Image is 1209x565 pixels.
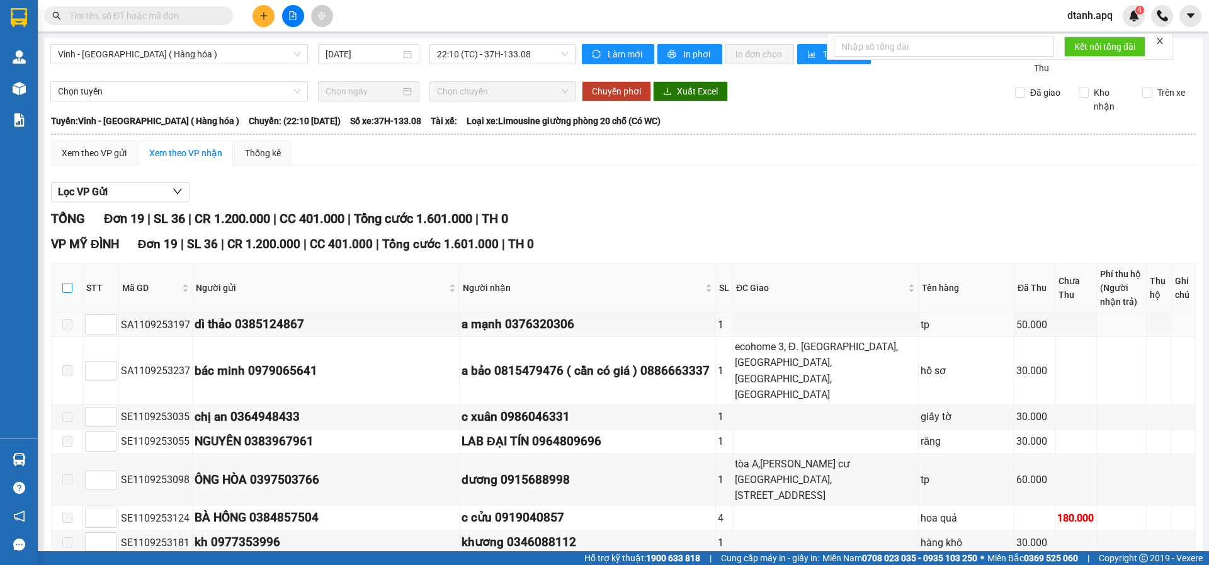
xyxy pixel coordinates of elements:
span: close [1155,37,1164,45]
span: Đã giao [1025,86,1065,100]
span: Chọn tuyến [58,82,300,101]
strong: 0369 525 060 [1024,553,1078,563]
span: | [273,211,276,226]
button: file-add [282,5,304,27]
div: Xem theo VP nhận [149,146,222,160]
span: Đơn 19 [138,237,178,251]
div: hoa quả [921,510,1012,526]
div: 30.000 [1016,409,1053,425]
span: SL 36 [187,237,218,251]
div: kh 0977353996 [195,533,457,552]
div: 30.000 [1016,433,1053,449]
strong: CHUYỂN PHÁT NHANH AN PHÚ QUÝ [16,10,107,51]
th: Tên hàng [919,264,1014,312]
div: SE1109253181 [121,535,190,551]
div: dì thảo 0385124867 [195,315,457,334]
div: răng [921,433,1012,449]
div: ecohome 3, Đ. [GEOGRAPHIC_DATA], [GEOGRAPHIC_DATA], [GEOGRAPHIC_DATA], [GEOGRAPHIC_DATA] [735,339,916,402]
th: Thu hộ [1147,264,1172,312]
img: warehouse-icon [13,82,26,95]
img: logo [6,68,13,130]
div: SA1109253197 [121,317,190,333]
span: Vinh - Hà Nội ( Hàng hóa ) [58,45,300,64]
td: SA1109253197 [119,312,193,337]
span: message [13,539,25,551]
span: Tổng cước 1.601.000 [354,211,472,226]
div: 50.000 [1016,317,1053,333]
td: SE1109253124 [119,506,193,530]
div: SE1109253124 [121,510,190,526]
div: ÔNG HÒA 0397503766 [195,471,457,489]
b: Tuyến: Vinh - [GEOGRAPHIC_DATA] ( Hàng hóa ) [51,116,239,126]
div: a bảo 0815479476 ( cần có giá ) 0886663337 [462,362,713,380]
span: copyright [1139,554,1148,562]
div: tp [921,317,1012,333]
div: 1 [718,472,730,488]
button: bar-chartThống kê [797,44,871,64]
th: STT [83,264,119,312]
span: | [348,211,351,226]
span: file-add [288,11,297,20]
th: Đã Thu [1014,264,1055,312]
img: warehouse-icon [13,453,26,466]
span: Kho nhận [1089,86,1133,113]
span: CC 401.000 [310,237,373,251]
div: a mạnh 0376320306 [462,315,713,334]
button: caret-down [1179,5,1201,27]
div: Thống kê [245,146,281,160]
div: SE1109253055 [121,433,190,449]
span: CC 401.000 [280,211,344,226]
span: Tổng cước 1.601.000 [382,237,499,251]
span: Hỗ trợ kỹ thuật: [584,551,700,565]
td: SE1109253035 [119,405,193,430]
span: Người gửi [196,281,446,295]
div: c xuân 0986046331 [462,408,713,426]
button: Lọc VP Gửi [51,182,190,202]
th: Chưa Thu [1055,264,1097,312]
div: SA1109253237 [121,363,190,379]
span: In phơi [683,47,712,61]
span: | [502,237,505,251]
span: | [1087,551,1089,565]
td: SE1109253098 [119,454,193,506]
td: SE1109253055 [119,430,193,454]
span: Cung cấp máy in - giấy in: [721,551,819,565]
button: Chuyển phơi [582,81,651,101]
span: | [147,211,150,226]
div: 30.000 [1016,363,1053,379]
span: caret-down [1185,10,1196,21]
div: LAB ĐẠI TÍN 0964809696 [462,432,713,451]
span: | [376,237,379,251]
input: Chọn ngày [326,84,400,98]
span: aim [317,11,326,20]
span: Xuất Excel [677,84,718,98]
span: sync [592,50,603,60]
div: 1 [718,535,730,551]
strong: 1900 633 818 [646,553,700,563]
div: hàng khô [921,535,1012,551]
span: Số xe: 37H-133.08 [350,114,421,128]
span: CR 1.200.000 [227,237,300,251]
input: Nhập số tổng đài [834,37,1054,57]
strong: 0708 023 035 - 0935 103 250 [862,553,977,563]
div: tòa A,[PERSON_NAME] cư [GEOGRAPHIC_DATA],[STREET_ADDRESS] [735,456,916,503]
div: 1 [718,317,730,333]
span: | [710,551,712,565]
div: 1 [718,433,730,449]
th: Phí thu hộ (Người nhận trả) [1097,264,1147,312]
span: ĐC Giao [736,281,905,295]
span: Trên xe [1152,86,1190,100]
div: 60.000 [1016,472,1053,488]
span: | [181,237,184,251]
button: plus [253,5,275,27]
td: SA1109253237 [119,337,193,405]
span: | [304,237,307,251]
span: [GEOGRAPHIC_DATA], [GEOGRAPHIC_DATA] ↔ [GEOGRAPHIC_DATA] [15,54,108,96]
button: In đơn chọn [725,44,794,64]
span: Người nhận [463,281,703,295]
div: 1 [718,363,730,379]
button: aim [311,5,333,27]
td: SE1109253181 [119,530,193,555]
div: dương 0915688998 [462,471,713,489]
span: | [221,237,224,251]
